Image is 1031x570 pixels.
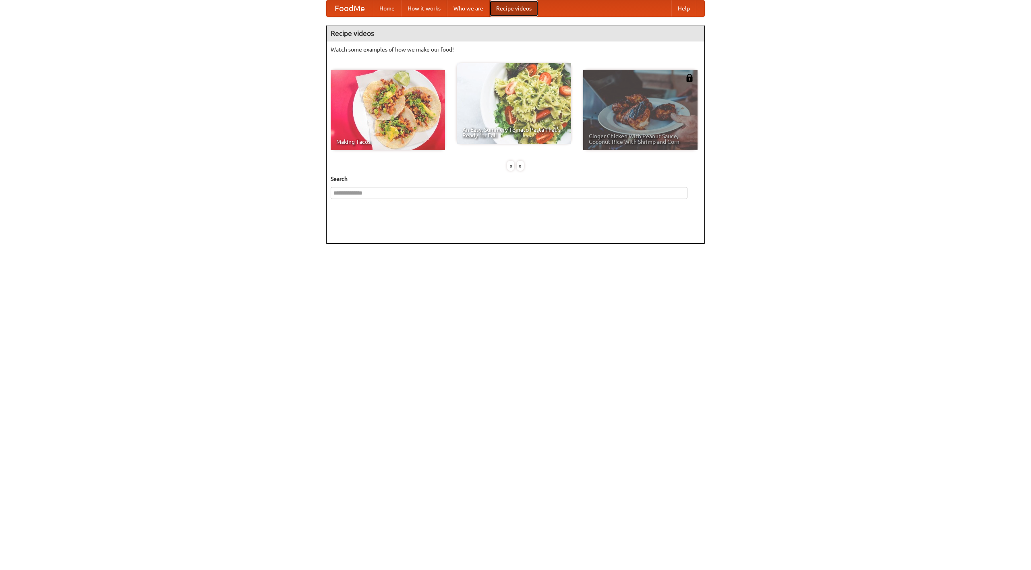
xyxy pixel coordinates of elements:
h4: Recipe videos [327,25,704,41]
a: Making Tacos [331,70,445,150]
div: » [517,161,524,171]
a: FoodMe [327,0,373,17]
img: 483408.png [685,74,694,82]
p: Watch some examples of how we make our food! [331,46,700,54]
a: Who we are [447,0,490,17]
h5: Search [331,175,700,183]
a: How it works [401,0,447,17]
a: Recipe videos [490,0,538,17]
div: « [507,161,514,171]
a: Home [373,0,401,17]
span: Making Tacos [336,139,439,145]
a: An Easy, Summery Tomato Pasta That's Ready for Fall [457,63,571,144]
a: Help [671,0,696,17]
span: An Easy, Summery Tomato Pasta That's Ready for Fall [462,127,565,138]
